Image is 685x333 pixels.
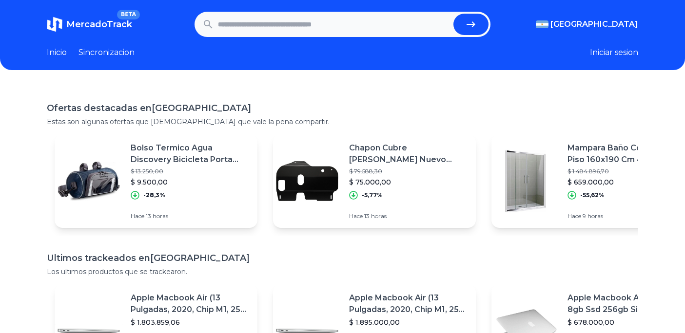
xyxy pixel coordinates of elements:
p: $ 1.895.000,00 [349,317,468,327]
p: -5,77% [362,191,383,199]
p: $ 79.588,30 [349,167,468,175]
p: -28,3% [143,191,165,199]
p: Apple Macbook Air (13 Pulgadas, 2020, Chip M1, 256 Gb De Ssd, 8 Gb De Ram) - Plata [131,292,250,315]
a: Featured imageBolso Termico Agua Discovery Bicicleta Porta Celular + Tira$ 13.250,00$ 9.500,00-28... [55,134,257,228]
p: Hace 13 horas [349,212,468,220]
button: [GEOGRAPHIC_DATA] [536,18,638,30]
p: $ 9.500,00 [131,177,250,187]
p: Estas son algunas ofertas que [DEMOGRAPHIC_DATA] que vale la pena compartir. [47,117,638,127]
p: Hace 13 horas [131,212,250,220]
img: Featured image [491,147,560,215]
p: Bolso Termico Agua Discovery Bicicleta Porta Celular + Tira [131,142,250,166]
span: [GEOGRAPHIC_DATA] [550,18,638,30]
img: Argentina [536,20,548,28]
button: Iniciar sesion [590,47,638,58]
h1: Ofertas destacadas en [GEOGRAPHIC_DATA] [47,101,638,115]
img: Featured image [55,147,123,215]
p: $ 13.250,00 [131,167,250,175]
h1: Ultimos trackeados en [GEOGRAPHIC_DATA] [47,251,638,265]
span: BETA [117,10,140,19]
img: MercadoTrack [47,17,62,32]
p: $ 1.803.859,06 [131,317,250,327]
p: Apple Macbook Air (13 Pulgadas, 2020, Chip M1, 256 Gb De Ssd, 8 Gb De Ram) - Plata [349,292,468,315]
p: Los ultimos productos que se trackearon. [47,267,638,277]
a: Featured imageChapon Cubre [PERSON_NAME] Nuevo Toyota Yaris 2022$ 79.588,30$ 75.000,00-5,77%Hace ... [273,134,476,228]
a: Sincronizacion [78,47,135,58]
img: Featured image [273,147,341,215]
a: Inicio [47,47,67,58]
span: MercadoTrack [66,19,132,30]
p: $ 75.000,00 [349,177,468,187]
a: MercadoTrackBETA [47,17,132,32]
p: Chapon Cubre [PERSON_NAME] Nuevo Toyota Yaris 2022 [349,142,468,166]
p: -55,62% [580,191,605,199]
